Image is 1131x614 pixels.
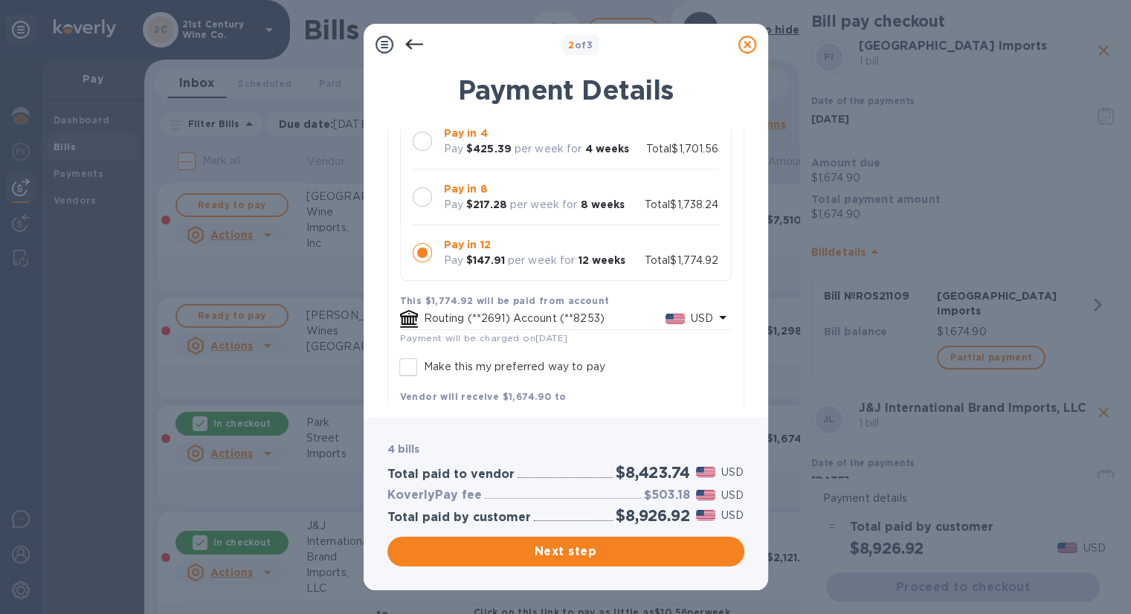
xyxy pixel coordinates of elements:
[510,197,578,213] p: per week for
[387,537,744,566] button: Next step
[466,198,507,210] b: $217.28
[399,543,732,560] span: Next step
[400,391,567,402] b: Vendor will receive $1,674.90 to
[466,254,505,266] b: $147.91
[568,39,574,51] span: 2
[387,511,531,525] h3: Total paid by customer
[444,197,463,213] p: Pay
[400,332,568,343] span: Payment will be charged on [DATE]
[721,488,744,503] p: USD
[466,143,512,155] b: $425.39
[721,508,744,523] p: USD
[645,197,719,213] p: Total $1,738.24
[691,311,713,326] p: USD
[696,467,716,477] img: USD
[387,488,482,502] h3: KoverlyPay fee
[580,198,625,210] b: 8 weeks
[616,463,689,482] h2: $8,423.74
[646,141,719,157] p: Total $1,701.56
[568,39,593,51] b: of 3
[387,468,515,482] h3: Total paid to vendor
[515,141,582,157] p: per week for
[644,488,690,502] h3: $503.18
[645,253,719,268] p: Total $1,774.92
[721,465,744,480] p: USD
[696,490,716,500] img: USD
[444,253,463,268] p: Pay
[444,183,488,195] b: Pay in 8
[508,253,576,268] p: per week for
[666,314,686,324] img: USD
[616,506,689,525] h2: $8,926.92
[584,143,629,155] b: 4 weeks
[400,295,610,306] b: This $1,774.92 will be paid from account
[387,74,744,106] h1: Payment Details
[387,443,420,455] b: 4 bills
[696,510,716,520] img: USD
[444,141,463,157] p: Pay
[424,359,605,375] p: Make this my preferred way to pay
[578,254,625,266] b: 12 weeks
[444,239,491,251] b: Pay in 12
[424,311,666,326] p: Routing (**2691) Account (**8253)
[444,127,488,139] b: Pay in 4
